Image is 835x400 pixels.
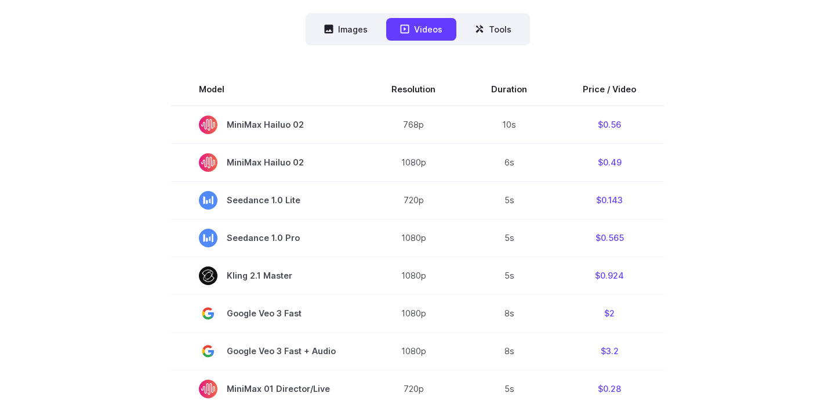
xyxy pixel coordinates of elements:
[386,18,456,41] button: Videos
[310,18,382,41] button: Images
[364,257,463,294] td: 1080p
[555,181,664,219] td: $0.143
[463,106,555,144] td: 10s
[364,73,463,106] th: Resolution
[364,219,463,257] td: 1080p
[199,191,336,210] span: Seedance 1.0 Lite
[555,219,664,257] td: $0.565
[199,116,336,134] span: MiniMax Hailuo 02
[555,257,664,294] td: $0.924
[463,73,555,106] th: Duration
[463,143,555,181] td: 6s
[555,332,664,370] td: $3.2
[364,181,463,219] td: 720p
[171,73,364,106] th: Model
[199,380,336,398] span: MiniMax 01 Director/Live
[199,153,336,172] span: MiniMax Hailuo 02
[555,294,664,332] td: $2
[463,219,555,257] td: 5s
[463,181,555,219] td: 5s
[364,294,463,332] td: 1080p
[463,332,555,370] td: 8s
[199,342,336,361] span: Google Veo 3 Fast + Audio
[463,257,555,294] td: 5s
[555,143,664,181] td: $0.49
[364,106,463,144] td: 768p
[364,332,463,370] td: 1080p
[199,266,336,285] span: Kling 2.1 Master
[555,73,664,106] th: Price / Video
[461,18,525,41] button: Tools
[364,143,463,181] td: 1080p
[199,229,336,247] span: Seedance 1.0 Pro
[463,294,555,332] td: 8s
[199,304,336,323] span: Google Veo 3 Fast
[555,106,664,144] td: $0.56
